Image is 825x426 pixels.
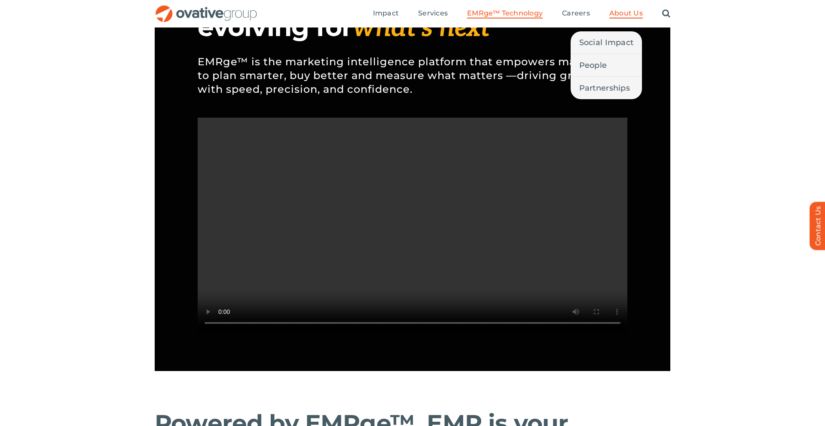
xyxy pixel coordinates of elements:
a: About Us [609,9,643,18]
a: OG_Full_horizontal_RGB [155,4,258,12]
span: Partnerships [579,82,630,94]
video: Sorry, your browser doesn't support embedded videos. [198,118,627,332]
a: Social Impact [571,31,642,54]
span: People [579,59,607,71]
a: EMRge™ Technology [467,9,543,18]
p: EMRge™ is the marketing intelligence platform that empowers marketers to plan smarter, buy better... [198,42,627,109]
a: People [571,54,642,76]
a: Impact [373,9,399,18]
span: what’s next [352,13,490,44]
a: Services [418,9,448,18]
a: Partnerships [571,77,642,99]
a: Search [662,9,670,18]
a: Careers [562,9,590,18]
span: Social Impact [579,37,634,49]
